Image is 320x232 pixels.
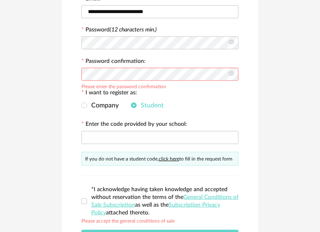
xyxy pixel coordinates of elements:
[81,121,187,129] label: Enter the code provided by your school:
[159,156,179,161] a: click here
[87,102,119,109] span: Company
[91,187,239,216] span: *I acknowledge having taken knowledge and accepted without reservation the terms of the as well a...
[81,217,175,223] div: Please accept the general conditions of sale
[91,202,220,216] a: Subscription Privacy Policy
[110,27,157,33] i: (12 characters min.)
[81,58,146,66] label: Password confirmation:
[86,27,157,33] label: Password
[91,194,239,208] a: General Conditions of Sale Subscription
[81,90,137,97] label: I want to register as:
[137,102,164,109] span: Student
[81,152,239,166] div: If you do not have a student code, to fill in the request form
[81,83,166,89] div: Please enter the password confirmation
